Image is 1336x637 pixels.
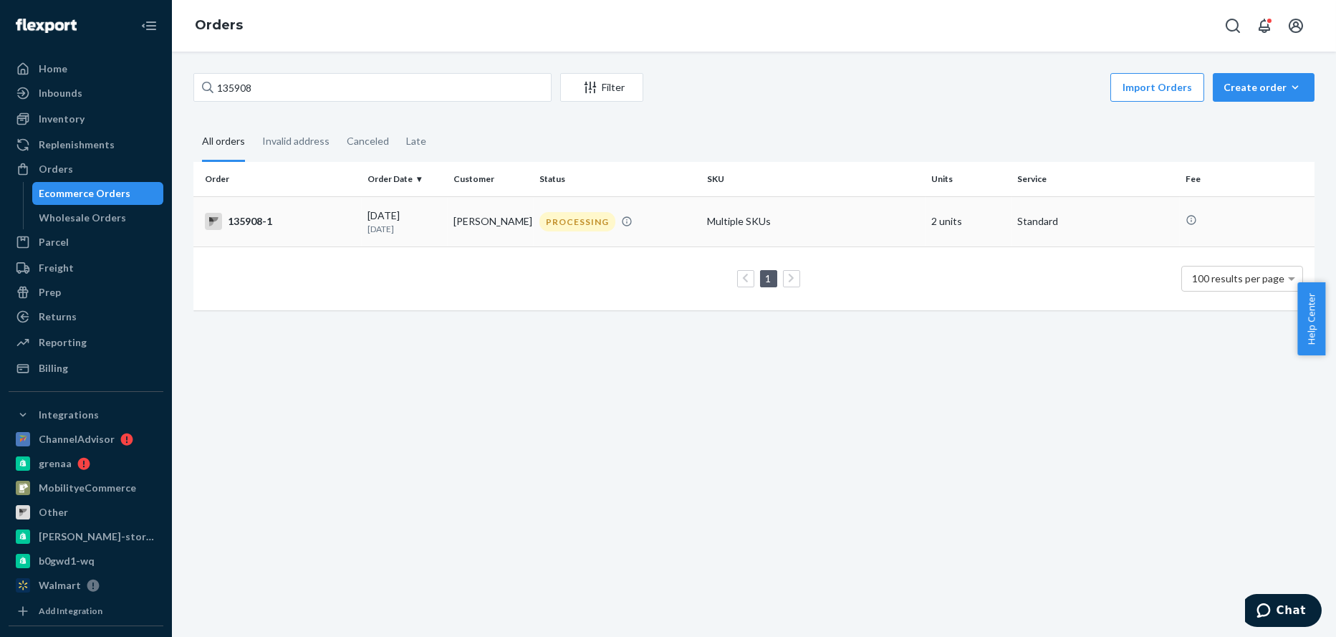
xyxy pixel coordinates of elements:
[561,80,643,95] div: Filter
[39,310,77,324] div: Returns
[9,231,163,254] a: Parcel
[9,57,163,80] a: Home
[367,209,442,235] div: [DATE]
[39,186,131,201] div: Ecommerce Orders
[39,505,68,519] div: Other
[205,213,356,230] div: 135908-1
[1297,282,1325,355] button: Help Center
[406,123,426,160] div: Late
[362,162,448,196] th: Order Date
[39,138,115,152] div: Replenishments
[135,11,163,40] button: Close Navigation
[1282,11,1310,40] button: Open account menu
[39,554,95,568] div: b0gwd1-wq
[926,196,1011,246] td: 2 units
[193,73,552,102] input: Search orders
[195,17,243,33] a: Orders
[9,257,163,279] a: Freight
[9,428,163,451] a: ChannelAdvisor
[701,162,926,196] th: SKU
[926,162,1011,196] th: Units
[1245,594,1322,630] iframe: Opens a widget where you can chat to one of our agents
[262,123,330,160] div: Invalid address
[39,285,61,300] div: Prep
[202,123,245,162] div: All orders
[39,62,67,76] div: Home
[560,73,643,102] button: Filter
[1110,73,1204,102] button: Import Orders
[39,481,136,495] div: MobilityeCommerce
[9,550,163,573] a: b0gwd1-wq
[9,133,163,156] a: Replenishments
[9,603,163,620] a: Add Integration
[763,272,774,284] a: Page 1 is your current page
[39,408,99,422] div: Integrations
[39,361,68,375] div: Billing
[9,305,163,328] a: Returns
[39,162,73,176] div: Orders
[39,86,82,100] div: Inbounds
[39,211,127,225] div: Wholesale Orders
[539,212,615,231] div: PROCESSING
[1017,214,1174,229] p: Standard
[9,574,163,597] a: Walmart
[1250,11,1279,40] button: Open notifications
[9,525,163,548] a: [PERSON_NAME]-store-test
[193,162,362,196] th: Order
[39,235,69,249] div: Parcel
[1224,80,1304,95] div: Create order
[32,182,164,205] a: Ecommerce Orders
[701,196,926,246] td: Multiple SKUs
[1213,73,1315,102] button: Create order
[9,476,163,499] a: MobilityeCommerce
[9,158,163,181] a: Orders
[534,162,702,196] th: Status
[9,403,163,426] button: Integrations
[32,206,164,229] a: Wholesale Orders
[1011,162,1180,196] th: Service
[183,5,254,47] ol: breadcrumbs
[39,112,85,126] div: Inventory
[448,196,534,246] td: [PERSON_NAME]
[1193,272,1285,284] span: 100 results per page
[39,530,159,544] div: [PERSON_NAME]-store-test
[39,261,74,275] div: Freight
[9,452,163,475] a: grenaa
[39,432,115,446] div: ChannelAdvisor
[9,281,163,304] a: Prep
[9,107,163,130] a: Inventory
[39,578,81,593] div: Walmart
[39,335,87,350] div: Reporting
[453,173,528,185] div: Customer
[9,357,163,380] a: Billing
[16,19,77,33] img: Flexport logo
[39,456,72,471] div: grenaa
[1219,11,1247,40] button: Open Search Box
[39,605,102,617] div: Add Integration
[9,82,163,105] a: Inbounds
[9,501,163,524] a: Other
[367,223,442,235] p: [DATE]
[9,331,163,354] a: Reporting
[1180,162,1315,196] th: Fee
[347,123,389,160] div: Canceled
